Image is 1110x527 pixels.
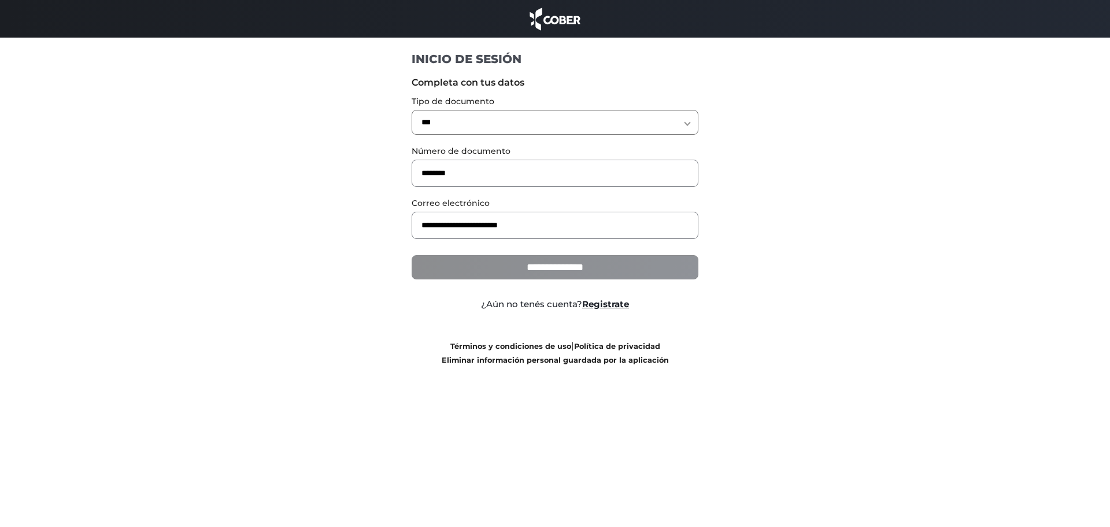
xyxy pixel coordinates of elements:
[403,339,708,367] div: |
[450,342,571,351] a: Términos y condiciones de uso
[527,6,583,32] img: cober_marca.png
[412,145,699,157] label: Número de documento
[412,95,699,108] label: Tipo de documento
[412,197,699,209] label: Correo electrónico
[582,298,629,309] a: Registrate
[412,51,699,67] h1: INICIO DE SESIÓN
[403,298,708,311] div: ¿Aún no tenés cuenta?
[412,76,699,90] label: Completa con tus datos
[574,342,660,351] a: Política de privacidad
[442,356,669,364] a: Eliminar información personal guardada por la aplicación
